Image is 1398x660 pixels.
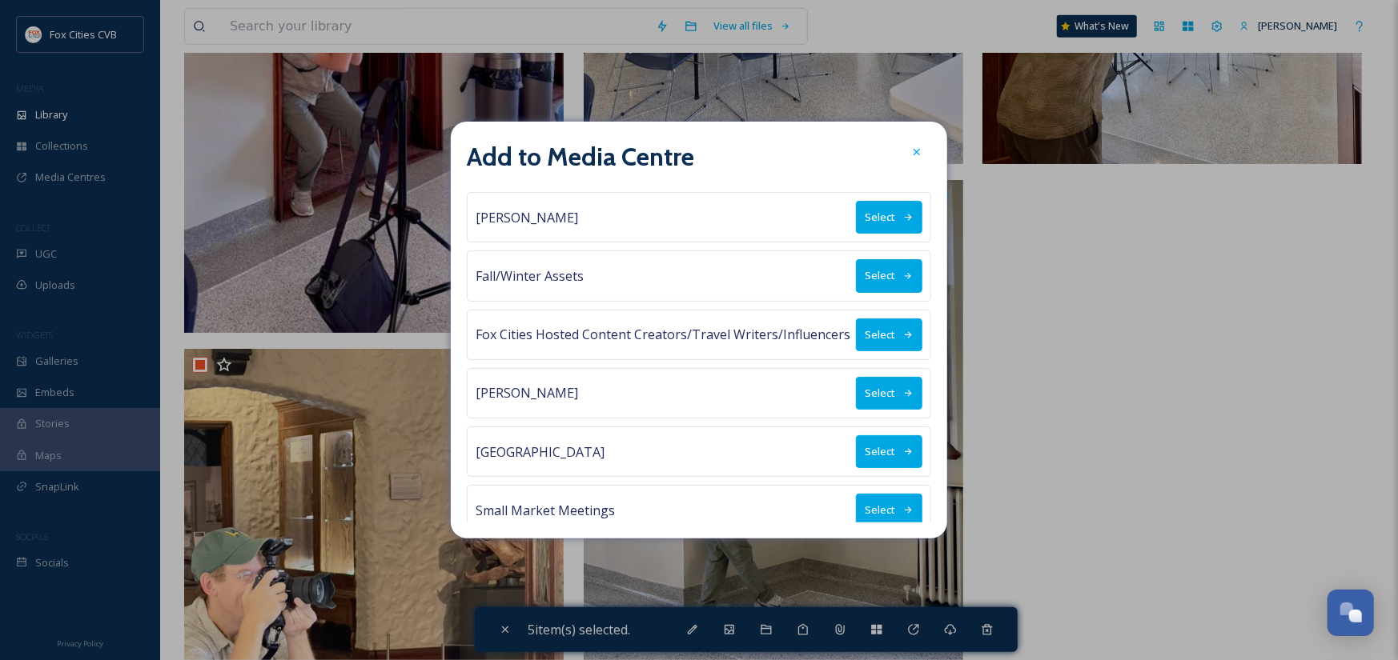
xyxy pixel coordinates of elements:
span: Small Market Meetings [476,501,615,520]
span: [GEOGRAPHIC_DATA] [476,442,605,462]
span: [PERSON_NAME] [476,383,578,402]
button: Select [856,494,922,526]
button: Select [856,377,922,410]
button: Open Chat [1328,590,1374,636]
button: Select [856,435,922,468]
h2: Add to Media Centre [467,138,694,176]
span: Fall/Winter Assets [476,266,584,286]
button: Select [856,259,922,292]
button: Select [856,201,922,234]
button: Select [856,318,922,351]
span: [PERSON_NAME] [476,208,578,227]
span: Fox Cities Hosted Content Creators/Travel Writers/Influencers [476,325,850,344]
